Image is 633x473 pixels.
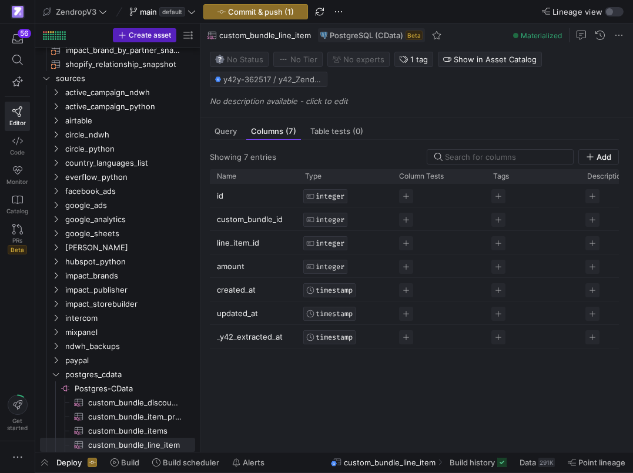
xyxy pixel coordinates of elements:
[40,381,195,395] a: Postgres-CData​​​​​​​​
[147,452,225,472] button: Build scheduler
[40,269,195,283] div: Press SPACE to select this row.
[40,142,195,156] div: Press SPACE to select this row.
[445,152,566,162] input: Search for columns
[40,128,195,142] div: Press SPACE to select this row.
[40,254,195,269] div: Press SPACE to select this row.
[5,2,30,22] a: https://storage.googleapis.com/y42-prod-data-exchange/images/qZXOSqkTtPuVcXVzF40oUlM07HVTwZXfPK0U...
[578,149,619,165] button: Add
[587,172,625,180] span: Description
[65,86,193,99] span: active_campaign_ndwh
[65,199,193,212] span: google_ads
[18,29,31,38] div: 56
[217,255,291,277] p: amount
[65,241,193,254] span: [PERSON_NAME]
[305,172,321,180] span: Type
[75,382,193,395] span: Postgres-CData​​​​​​​​
[65,368,193,381] span: postgres_cdata
[5,160,30,190] a: Monitor
[521,31,562,40] span: Materialized
[597,152,611,162] span: Add
[210,152,276,162] div: Showing 7 entries
[105,452,145,472] button: Build
[40,71,195,85] div: Press SPACE to select this row.
[310,128,363,135] span: Table tests
[65,58,182,71] span: shopify_relationship_snapshot​​​​​​​
[88,410,182,424] span: custom_bundle_item_product_variants​​​​​​​​​
[65,156,193,170] span: country_languages_list
[40,212,195,226] div: Press SPACE to select this row.
[40,156,195,170] div: Press SPACE to select this row.
[40,424,195,438] a: custom_bundle_items​​​​​​​​​
[40,424,195,438] div: Press SPACE to select this row.
[5,190,30,219] a: Catalog
[316,310,353,318] span: TIMESTAMP
[215,55,225,64] img: No status
[40,85,195,99] div: Press SPACE to select this row.
[227,452,270,472] button: Alerts
[5,102,30,131] a: Editor
[40,43,195,57] a: impact_brand_by_partner_snapshot​​​​​​​
[399,172,444,180] span: Column Tests
[279,55,317,64] span: No Tier
[40,113,195,128] div: Press SPACE to select this row.
[40,43,195,57] div: Press SPACE to select this row.
[538,458,555,467] div: 291K
[454,55,537,64] span: Show in Asset Catalog
[286,128,296,135] span: (7)
[88,424,182,438] span: custom_bundle_items​​​​​​​​​
[126,4,199,19] button: maindefault
[316,192,344,200] span: INTEGER
[40,198,195,212] div: Press SPACE to select this row.
[121,458,139,467] span: Build
[330,31,403,40] span: PostgreSQL (CData)
[40,438,195,452] a: custom_bundle_line_item​​​​​​​​​
[65,340,193,353] span: ndwh_backups
[65,354,193,367] span: paypal
[217,232,291,253] p: line_item_id
[251,128,296,135] span: Columns
[65,142,193,156] span: circle_python
[163,458,219,467] span: Build scheduler
[562,452,631,472] button: Point lineage
[578,458,625,467] span: Point lineage
[219,31,311,40] span: custom_bundle_line_item
[273,52,323,67] button: No tierNo Tier
[5,219,30,259] a: PRsBeta
[223,75,322,84] span: y42y-362517 / y42_ZendropV3_main / source__Postgres-CData__custom_bundle_line_item
[40,240,195,254] div: Press SPACE to select this row.
[215,128,237,135] span: Query
[217,208,291,230] p: custom_bundle_id
[217,302,291,324] p: updated_at
[327,52,390,67] button: No experts
[217,172,236,180] span: Name
[40,297,195,311] div: Press SPACE to select this row.
[316,333,353,341] span: TIMESTAMP
[410,55,428,64] span: 1 tag
[40,410,195,424] div: Press SPACE to select this row.
[7,417,28,431] span: Get started
[40,311,195,325] div: Press SPACE to select this row.
[217,279,291,300] p: created_at
[113,28,176,42] button: Create asset
[316,216,344,224] span: INTEGER
[40,339,195,353] div: Press SPACE to select this row.
[552,7,602,16] span: Lineage view
[243,458,264,467] span: Alerts
[9,119,26,126] span: Editor
[394,52,433,67] button: 1 tag
[65,213,193,226] span: google_analytics
[438,52,542,67] button: Show in Asset Catalog
[65,311,193,325] span: intercom
[8,245,27,254] span: Beta
[40,99,195,113] div: Press SPACE to select this row.
[65,283,193,297] span: impact_publisher
[5,28,30,49] button: 56
[65,326,193,339] span: mixpanel
[316,263,344,271] span: INTEGER
[12,237,22,244] span: PRs
[228,7,294,16] span: Commit & push (1)
[40,353,195,367] div: Press SPACE to select this row.
[65,100,193,113] span: active_campaign_python
[40,283,195,297] div: Press SPACE to select this row.
[65,184,193,198] span: facebook_ads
